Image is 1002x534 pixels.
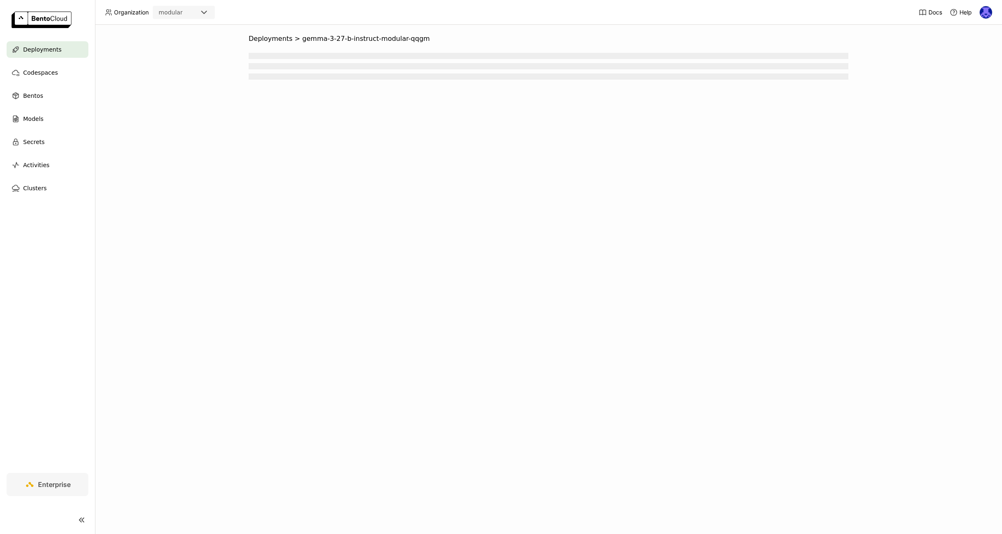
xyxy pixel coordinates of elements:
[159,8,183,17] div: modular
[23,68,58,78] span: Codespaces
[7,111,88,127] a: Models
[302,35,430,43] span: gemma-3-27-b-instruct-modular-qqgm
[249,35,848,43] nav: Breadcrumbs navigation
[183,9,184,17] input: Selected modular.
[38,480,71,489] span: Enterprise
[7,134,88,150] a: Secrets
[249,35,292,43] span: Deployments
[23,160,50,170] span: Activities
[7,473,88,496] a: Enterprise
[980,6,992,19] img: Newton Jain
[7,180,88,196] a: Clusters
[12,12,71,28] img: logo
[950,8,972,17] div: Help
[23,137,45,147] span: Secrets
[928,9,942,16] span: Docs
[292,35,302,43] span: >
[23,45,62,54] span: Deployments
[23,114,43,124] span: Models
[919,8,942,17] a: Docs
[7,64,88,81] a: Codespaces
[7,87,88,104] a: Bentos
[7,157,88,173] a: Activities
[959,9,972,16] span: Help
[114,9,149,16] span: Organization
[23,183,47,193] span: Clusters
[23,91,43,101] span: Bentos
[7,41,88,58] a: Deployments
